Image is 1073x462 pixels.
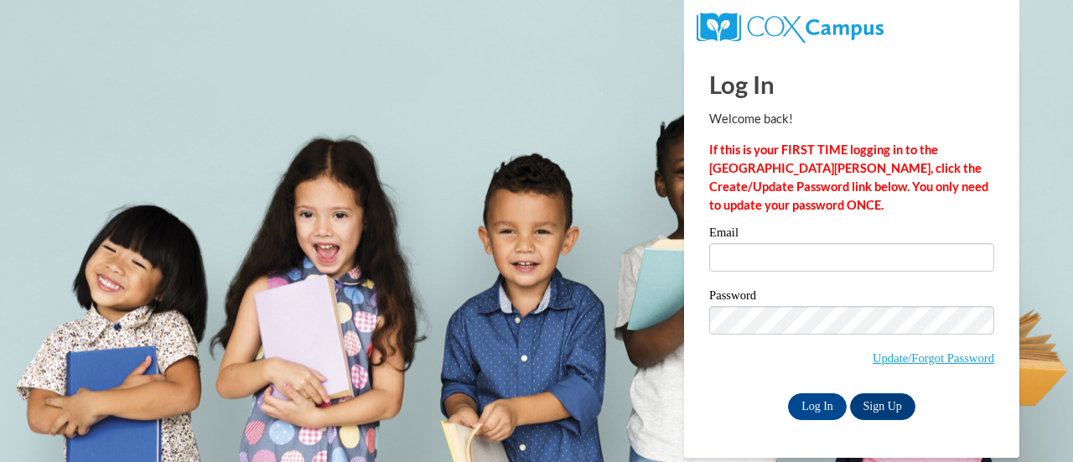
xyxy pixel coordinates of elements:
a: COX Campus [697,19,884,34]
h1: Log In [709,67,994,101]
img: COX Campus [697,13,884,43]
input: Log In [788,393,847,420]
a: Update/Forgot Password [873,351,994,365]
label: Password [709,289,994,306]
a: Sign Up [850,393,915,420]
label: Email [709,226,994,243]
strong: If this is your FIRST TIME logging in to the [GEOGRAPHIC_DATA][PERSON_NAME], click the Create/Upd... [709,143,988,212]
p: Welcome back! [709,110,994,128]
